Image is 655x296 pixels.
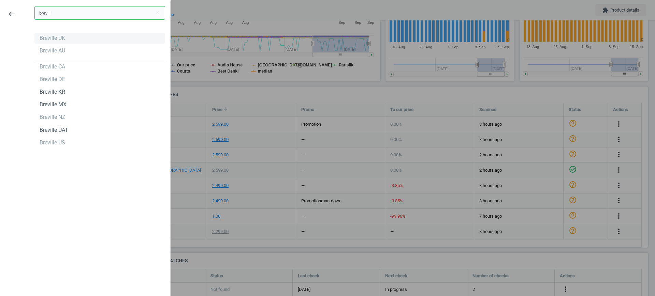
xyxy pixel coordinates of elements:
div: Breville US [40,139,65,146]
input: Search campaign [34,6,165,20]
div: Breville KR [40,88,65,96]
button: keyboard_backspace [4,6,20,22]
div: Breville DE [40,76,65,83]
div: Breville CA [40,63,65,71]
button: Close [152,10,162,16]
i: keyboard_backspace [8,10,16,18]
div: Breville NZ [40,113,65,121]
div: Breville UK [40,34,65,42]
div: Breville MX [40,101,67,108]
div: Breville AU [40,47,65,54]
div: Breville UAT [40,126,68,134]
